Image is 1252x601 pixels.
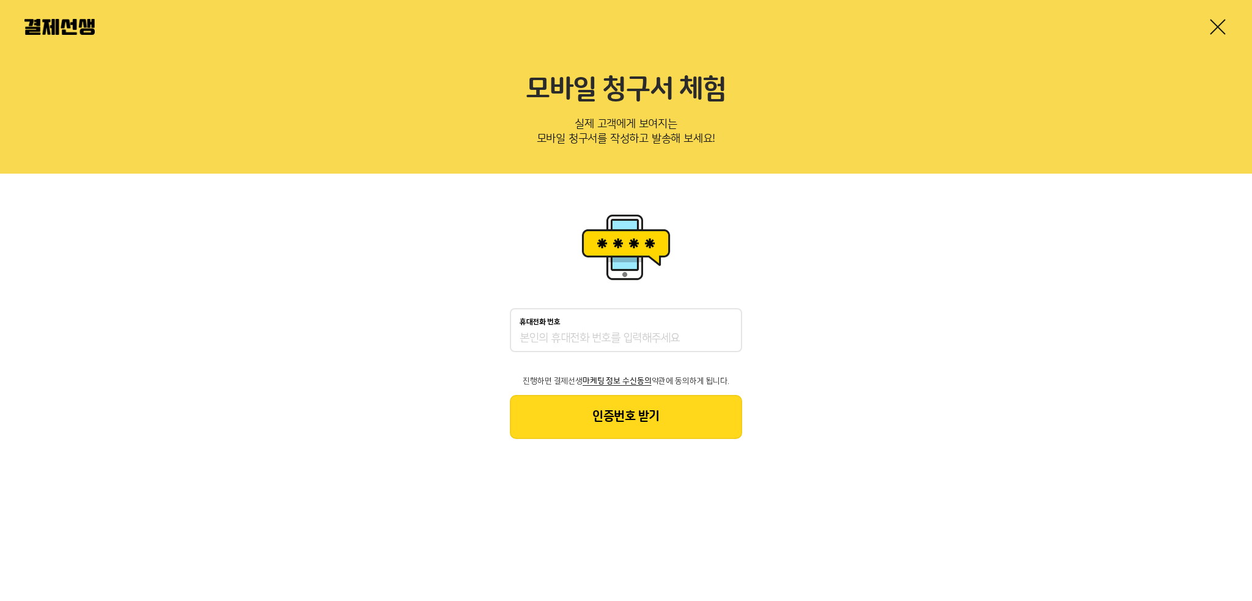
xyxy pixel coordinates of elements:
[510,377,742,385] p: 진행하면 결제선생 약관에 동의하게 됩니다.
[24,114,1228,154] p: 실제 고객에게 보여지는 모바일 청구서를 작성하고 발송해 보세요!
[583,377,651,385] span: 마케팅 정보 수신동의
[520,331,732,346] input: 휴대전화 번호
[24,19,95,35] img: 결제선생
[520,318,561,326] p: 휴대전화 번호
[577,210,675,284] img: 휴대폰인증 이미지
[24,73,1228,106] h2: 모바일 청구서 체험
[510,395,742,439] button: 인증번호 받기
